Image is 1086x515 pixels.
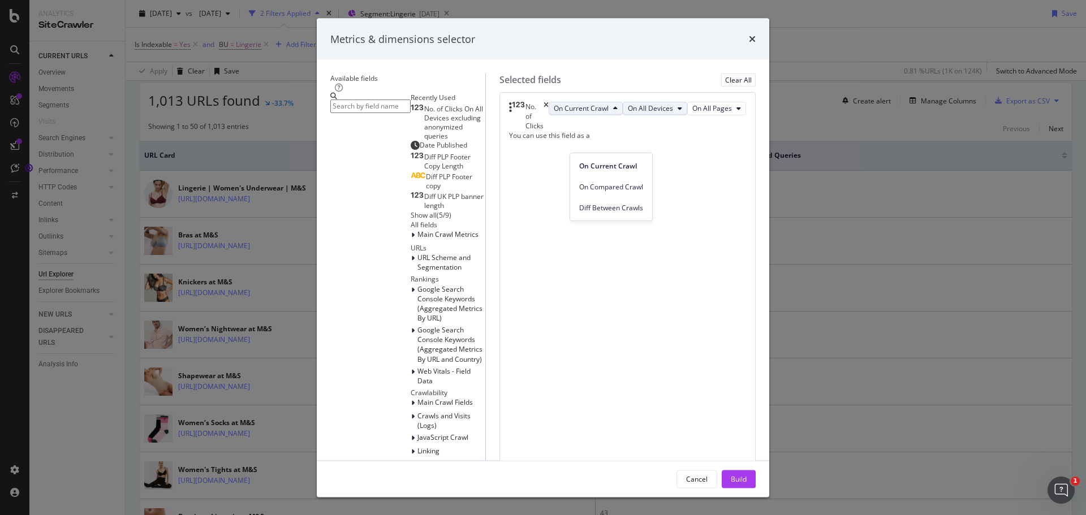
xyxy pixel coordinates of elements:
span: On All Pages [692,103,732,113]
span: Main Crawl Fields [417,397,473,407]
div: Recently Used [411,93,485,102]
span: On Compared Crawl [579,182,643,192]
span: JavaScript Crawl [417,432,468,442]
button: On All Pages [687,102,746,115]
span: No. of Clicks On All Devices excluding anonymized queries [424,103,483,140]
div: No. of Clicks [525,102,544,131]
span: Rel Anchors [417,460,455,469]
span: Google Search Console Keywords (Aggregated Metrics By URL and Country) [417,325,482,363]
span: Web Vitals - Field Data [417,366,471,385]
div: Clear All [725,75,752,85]
div: You can use this field as a [509,131,746,140]
div: ( 5 / 9 ) [437,210,451,219]
span: Diff PLP Footer Copy Length [424,152,471,170]
div: URLs [411,243,485,253]
span: Diff Between Crawls [579,203,643,213]
span: 1 [1071,477,1080,486]
div: Build [731,474,747,483]
iframe: Intercom live chat [1048,477,1075,504]
button: On Current Crawl [549,102,623,115]
button: On All Devices [623,102,687,115]
div: Metrics & dimensions selector [330,32,475,46]
span: Diff UK PLP banner length [424,191,484,210]
div: Show all [411,210,437,219]
span: Linking [417,446,439,456]
input: Search by field name [330,99,411,112]
span: On All Devices [628,103,673,113]
button: Build [722,470,756,488]
div: Available fields [330,73,485,83]
div: Crawlability [411,388,485,397]
div: All fields [411,219,485,229]
div: Selected fields [499,73,561,86]
button: Cancel [676,470,717,488]
span: Diff PLP Footer copy [426,171,472,190]
span: Main Crawl Metrics [417,230,479,239]
span: URL Scheme and Segmentation [417,253,471,272]
div: Cancel [686,474,708,483]
button: Clear All [721,73,756,86]
div: times [749,32,756,46]
div: times [544,102,549,131]
span: Date Published [420,140,467,149]
span: Google Search Console Keywords (Aggregated Metrics By URL) [417,284,482,322]
div: No. of ClickstimesOn Current CrawlOn All DevicesOn All Pages [509,102,746,131]
div: Rankings [411,274,485,284]
span: On Current Crawl [579,161,643,171]
span: On Current Crawl [554,103,609,113]
div: modal [317,18,769,497]
span: Crawls and Visits (Logs) [417,411,471,430]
